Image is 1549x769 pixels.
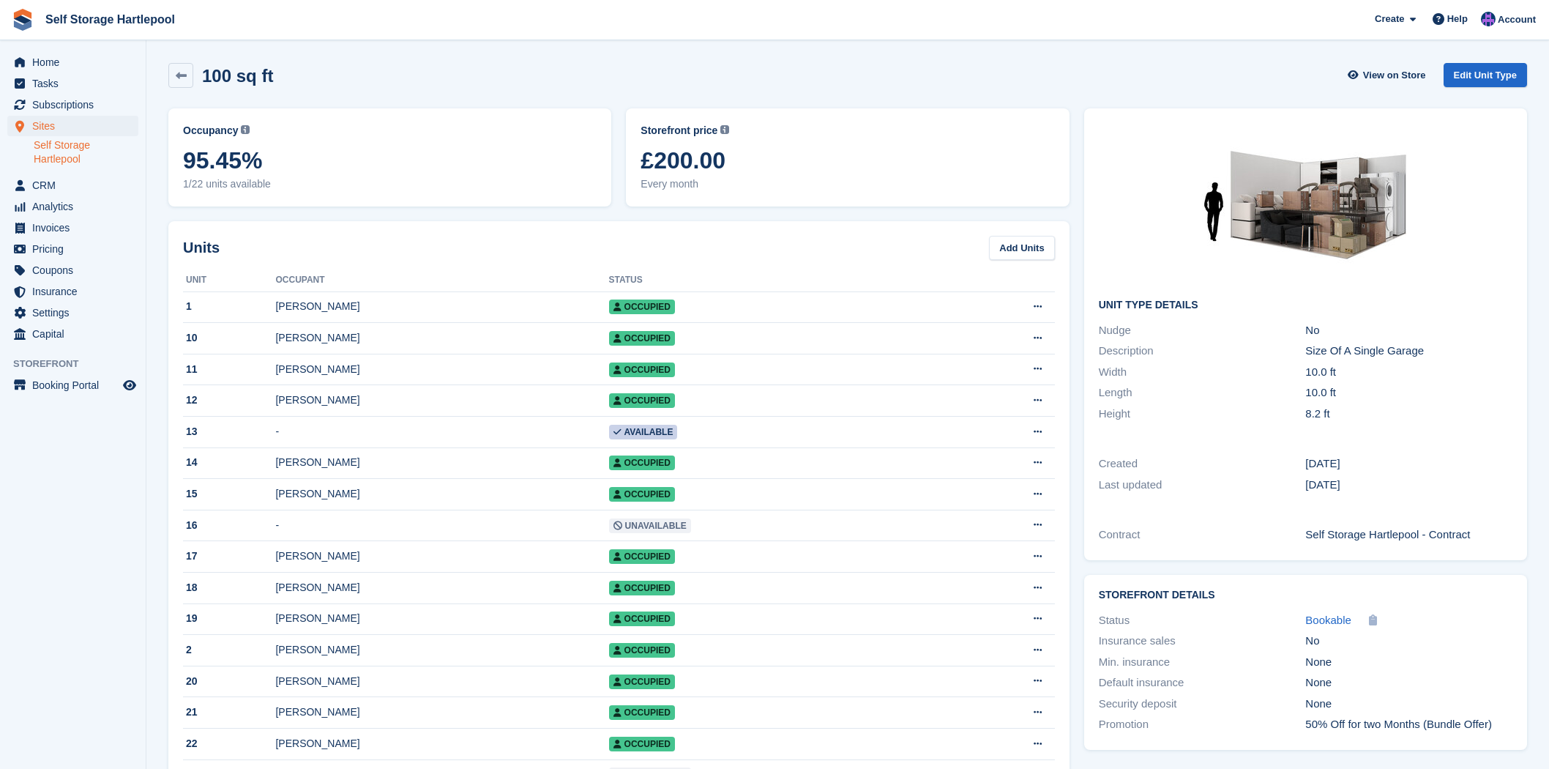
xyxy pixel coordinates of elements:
span: Occupied [609,737,675,751]
span: Tasks [32,73,120,94]
a: menu [7,52,138,73]
div: 17 [183,549,275,564]
div: Default insurance [1099,675,1306,691]
div: Security deposit [1099,696,1306,713]
a: Bookable [1305,612,1351,629]
div: [PERSON_NAME] [275,549,608,564]
div: [PERSON_NAME] [275,455,608,470]
span: Occupied [609,675,675,689]
span: Invoices [32,218,120,238]
span: Insurance [32,281,120,302]
span: Sites [32,116,120,136]
a: Self Storage Hartlepool [34,138,138,166]
div: [PERSON_NAME] [275,736,608,751]
span: Storefront [13,357,146,371]
img: 150-sqft-unit%20(2).jpg [1195,123,1415,288]
div: [PERSON_NAME] [275,330,608,346]
span: Occupied [609,363,675,377]
div: Height [1099,406,1306,423]
a: Self Storage Hartlepool [40,7,181,31]
span: Bookable [1305,614,1351,626]
span: Occupied [609,487,675,502]
td: - [275,417,608,448]
span: Available [609,425,678,439]
span: Coupons [32,260,120,281]
div: Status [1099,612,1306,629]
div: 20 [183,674,275,689]
span: Pricing [32,239,120,259]
div: Size Of A Single Garage [1305,343,1512,360]
div: 22 [183,736,275,751]
div: None [1305,696,1512,713]
a: menu [7,302,138,323]
h2: 100 sq ft [202,66,273,86]
div: Length [1099,384,1306,401]
a: menu [7,218,138,238]
div: 10 [183,330,275,346]
div: [PERSON_NAME] [275,393,608,408]
span: Booking Portal [32,375,120,395]
h2: Storefront Details [1099,590,1512,601]
span: Account [1498,12,1536,27]
span: Occupied [609,612,675,626]
div: [PERSON_NAME] [275,486,608,502]
div: Width [1099,364,1306,381]
img: icon-info-grey-7440780725fd019a000dd9b08b2336e03edf1995a4989e88bcd33f0948082b44.svg [241,125,250,134]
span: Occupied [609,300,675,314]
div: None [1305,654,1512,671]
div: 18 [183,580,275,595]
div: 21 [183,705,275,720]
span: Occupied [609,643,675,658]
span: Occupied [609,331,675,346]
a: menu [7,324,138,344]
div: 10.0 ft [1305,384,1512,401]
div: 16 [183,518,275,533]
a: menu [7,239,138,259]
span: Help [1447,12,1468,26]
div: [PERSON_NAME] [275,580,608,595]
span: Settings [32,302,120,323]
span: Capital [32,324,120,344]
span: Every month [641,177,1054,192]
div: 19 [183,611,275,626]
div: Self Storage Hartlepool - Contract [1305,527,1512,543]
a: menu [7,94,138,115]
div: Created [1099,456,1306,472]
th: Status [609,269,934,292]
div: [PERSON_NAME] [275,362,608,377]
a: Preview store [121,376,138,394]
img: Sean Wood [1481,12,1496,26]
div: Promotion [1099,716,1306,733]
div: Description [1099,343,1306,360]
div: Contract [1099,527,1306,543]
div: 10.0 ft [1305,364,1512,381]
span: Occupancy [183,123,238,138]
img: stora-icon-8386f47178a22dfd0bd8f6a31ec36ba5ce8667c1dd55bd0f319d3a0aa187defe.svg [12,9,34,31]
span: Create [1375,12,1404,26]
div: Min. insurance [1099,654,1306,671]
a: View on Store [1346,63,1432,87]
span: Unavailable [609,519,691,533]
a: menu [7,73,138,94]
div: [DATE] [1305,477,1512,494]
img: icon-info-grey-7440780725fd019a000dd9b08b2336e03edf1995a4989e88bcd33f0948082b44.svg [720,125,729,134]
div: No [1305,633,1512,650]
div: [PERSON_NAME] [275,705,608,720]
div: 14 [183,455,275,470]
div: Last updated [1099,477,1306,494]
h2: Unit Type details [1099,300,1512,311]
th: Unit [183,269,275,292]
div: [PERSON_NAME] [275,299,608,314]
div: No [1305,322,1512,339]
span: Occupied [609,581,675,595]
span: £200.00 [641,147,1054,174]
div: 12 [183,393,275,408]
div: 1 [183,299,275,314]
a: menu [7,260,138,281]
td: - [275,510,608,541]
div: None [1305,675,1512,691]
div: 11 [183,362,275,377]
span: Subscriptions [32,94,120,115]
a: menu [7,281,138,302]
h2: Units [183,237,220,259]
